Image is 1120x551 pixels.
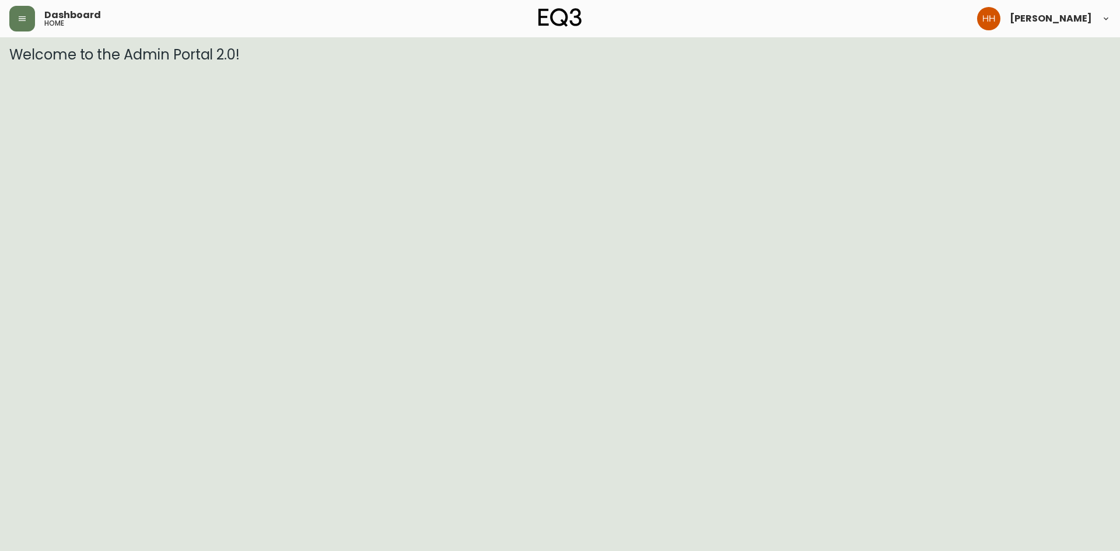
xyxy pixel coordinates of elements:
[538,8,582,27] img: logo
[977,7,1000,30] img: 6b766095664b4c6b511bd6e414aa3971
[44,20,64,27] h5: home
[9,47,1111,63] h3: Welcome to the Admin Portal 2.0!
[1010,14,1092,23] span: [PERSON_NAME]
[44,10,101,20] span: Dashboard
